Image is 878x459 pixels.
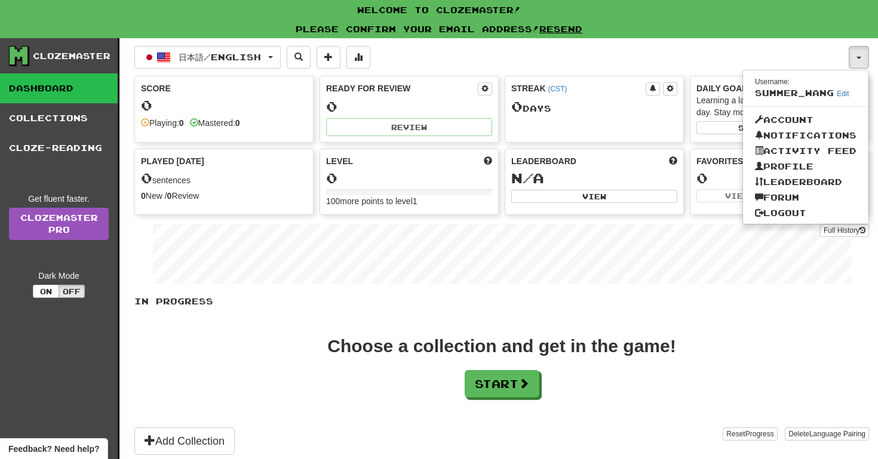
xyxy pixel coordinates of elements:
[9,193,109,205] div: Get fluent faster.
[235,118,240,128] strong: 0
[326,195,492,207] div: 100 more points to level 1
[326,82,478,94] div: Ready for Review
[8,443,99,455] span: Open feedback widget
[141,190,307,202] div: New / Review
[9,270,109,282] div: Dark Mode
[33,285,59,298] button: On
[134,46,281,69] button: 日本語/English
[167,191,172,201] strong: 0
[755,78,790,86] small: Username:
[33,50,110,62] div: Clozemaster
[743,190,868,205] a: Forum
[141,98,307,113] div: 0
[696,155,862,167] div: Favorites
[134,427,235,455] button: Add Collection
[820,224,869,237] button: Full History
[141,170,152,186] span: 0
[465,370,539,398] button: Start
[743,159,868,174] a: Profile
[179,118,184,128] strong: 0
[723,427,777,440] button: ResetProgress
[134,295,869,307] p: In Progress
[511,99,677,115] div: Day s
[743,174,868,190] a: Leaderboard
[141,117,184,129] div: Playing:
[696,82,862,94] div: Daily Goal
[696,121,862,134] button: Seta dailygoal
[548,85,567,93] a: (CST)
[141,82,307,94] div: Score
[785,427,869,440] button: DeleteLanguage Pairing
[511,190,677,203] button: View
[179,52,261,62] span: 日本語 / English
[59,285,85,298] button: Off
[511,82,646,94] div: Streak
[743,112,868,128] a: Account
[326,155,353,167] span: Level
[326,118,492,136] button: Review
[141,191,146,201] strong: 0
[511,155,576,167] span: Leaderboard
[696,189,778,202] button: View
[809,430,865,438] span: Language Pairing
[511,170,544,186] span: N/A
[287,46,311,69] button: Search sentences
[755,88,834,98] span: summer_wang
[511,98,523,115] span: 0
[743,143,868,159] a: Activity Feed
[141,155,204,167] span: Played [DATE]
[327,337,676,355] div: Choose a collection and get in the game!
[696,171,862,186] div: 0
[696,94,862,118] div: Learning a language requires practice every day. Stay motivated!
[743,128,868,143] a: Notifications
[9,208,109,240] a: ClozemasterPro
[326,99,492,114] div: 0
[743,205,868,221] a: Logout
[190,117,240,129] div: Mastered:
[745,430,774,438] span: Progress
[326,171,492,186] div: 0
[539,24,582,34] a: Resend
[837,90,849,98] a: Edit
[346,46,370,69] button: More stats
[484,155,492,167] span: Score more points to level up
[141,171,307,186] div: sentences
[317,46,340,69] button: Add sentence to collection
